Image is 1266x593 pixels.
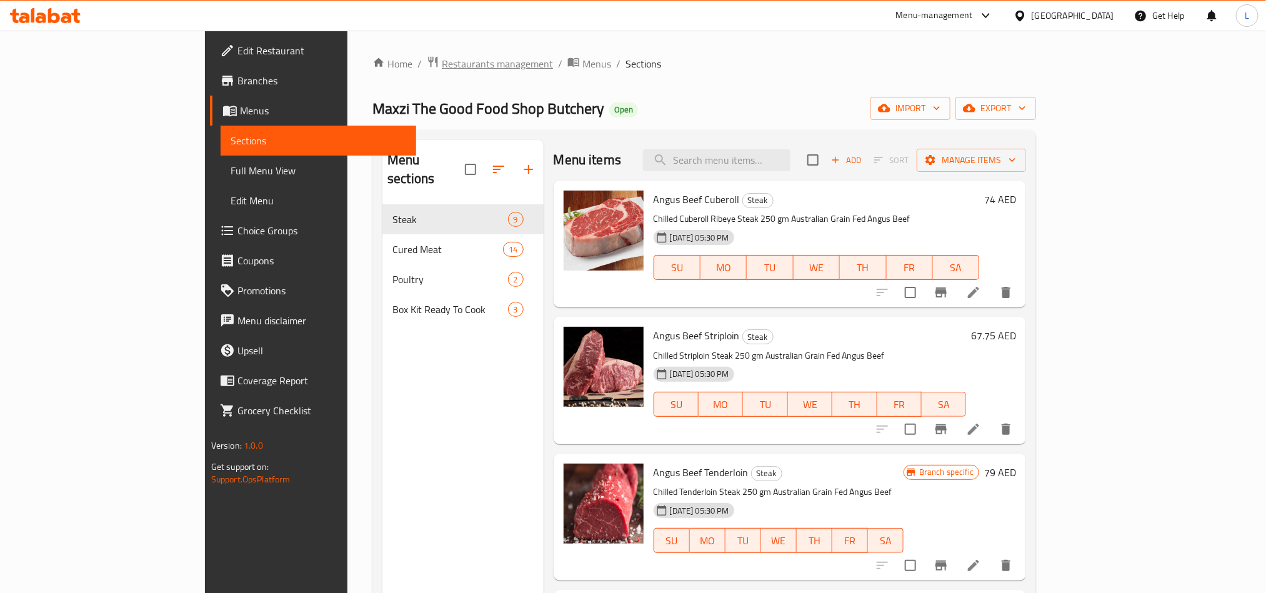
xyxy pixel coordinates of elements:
[748,396,782,414] span: TU
[417,56,422,71] li: /
[761,528,797,553] button: WE
[508,302,524,317] div: items
[984,464,1016,481] h6: 79 AED
[966,558,981,573] a: Edit menu item
[699,392,743,417] button: MO
[237,373,406,388] span: Coverage Report
[427,56,553,72] a: Restaurants management
[372,56,1036,72] nav: breadcrumb
[509,214,523,226] span: 9
[654,326,740,345] span: Angus Beef Striploin
[966,422,981,437] a: Edit menu item
[873,532,899,550] span: SA
[665,505,734,517] span: [DATE] 05:30 PM
[991,414,1021,444] button: delete
[926,414,956,444] button: Branch-specific-item
[237,43,406,58] span: Edit Restaurant
[609,102,638,117] div: Open
[938,259,974,277] span: SA
[829,153,863,167] span: Add
[917,149,1026,172] button: Manage items
[237,223,406,238] span: Choice Groups
[237,73,406,88] span: Branches
[840,255,886,280] button: TH
[887,255,933,280] button: FR
[582,56,611,71] span: Menus
[704,396,738,414] span: MO
[933,255,979,280] button: SA
[210,96,416,126] a: Menus
[725,528,761,553] button: TU
[382,294,544,324] div: Box Kit Ready To Cook3
[866,151,917,170] span: Select section first
[747,255,793,280] button: TU
[654,255,700,280] button: SU
[372,94,604,122] span: Maxzi The Good Food Shop Butchery
[659,259,695,277] span: SU
[700,255,747,280] button: MO
[845,259,881,277] span: TH
[382,234,544,264] div: Cured Meat14
[991,277,1021,307] button: delete
[752,259,788,277] span: TU
[237,343,406,358] span: Upsell
[743,193,773,207] span: Steak
[927,396,961,414] span: SA
[966,285,981,300] a: Edit menu item
[382,199,544,329] nav: Menu sections
[240,103,406,118] span: Menus
[695,532,720,550] span: MO
[742,329,774,344] div: Steak
[832,528,868,553] button: FR
[1032,9,1114,22] div: [GEOGRAPHIC_DATA]
[237,313,406,328] span: Menu disclaimer
[211,471,291,487] a: Support.OpsPlatform
[392,212,507,227] span: Steak
[558,56,562,71] li: /
[877,392,922,417] button: FR
[231,133,406,148] span: Sections
[509,274,523,286] span: 2
[244,437,263,454] span: 1.0.0
[210,66,416,96] a: Branches
[665,368,734,380] span: [DATE] 05:30 PM
[210,246,416,276] a: Coupons
[484,154,514,184] span: Sort sections
[690,528,725,553] button: MO
[514,154,544,184] button: Add section
[211,437,242,454] span: Version:
[382,264,544,294] div: Poultry2
[897,552,924,579] span: Select to update
[654,348,967,364] p: Chilled Striploin Steak 250 gm Australian Grain Fed Angus Beef
[237,403,406,418] span: Grocery Checklist
[659,532,685,550] span: SU
[387,151,465,188] h2: Menu sections
[797,528,832,553] button: TH
[237,283,406,298] span: Promotions
[965,101,1026,116] span: export
[897,279,924,306] span: Select to update
[221,156,416,186] a: Full Menu View
[609,104,638,115] span: Open
[743,330,773,344] span: Steak
[914,466,979,478] span: Branch specific
[984,191,1016,208] h6: 74 AED
[508,272,524,287] div: items
[626,56,661,71] span: Sections
[742,193,774,208] div: Steak
[665,232,734,244] span: [DATE] 05:30 PM
[743,392,787,417] button: TU
[616,56,621,71] li: /
[457,156,484,182] span: Select all sections
[503,242,523,257] div: items
[752,466,782,481] span: Steak
[897,416,924,442] span: Select to update
[210,276,416,306] a: Promotions
[826,151,866,170] button: Add
[231,163,406,178] span: Full Menu View
[826,151,866,170] span: Add item
[705,259,742,277] span: MO
[392,272,507,287] span: Poultry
